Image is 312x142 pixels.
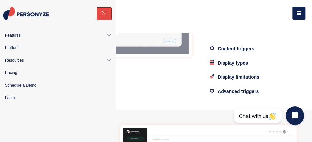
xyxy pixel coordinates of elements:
span: Login [5,95,15,101]
span: Pricing [5,70,17,76]
span: Advanced triggers [218,89,259,94]
span: Display types [218,60,248,66]
span: Schedule a Demo [5,82,36,88]
span: Content triggers [218,46,254,51]
img: cropped Group 183 [2,7,49,20]
span: Resources [5,57,24,63]
span: Display limitations [218,74,259,80]
span: Platform [5,45,20,51]
span: Features [5,32,20,38]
